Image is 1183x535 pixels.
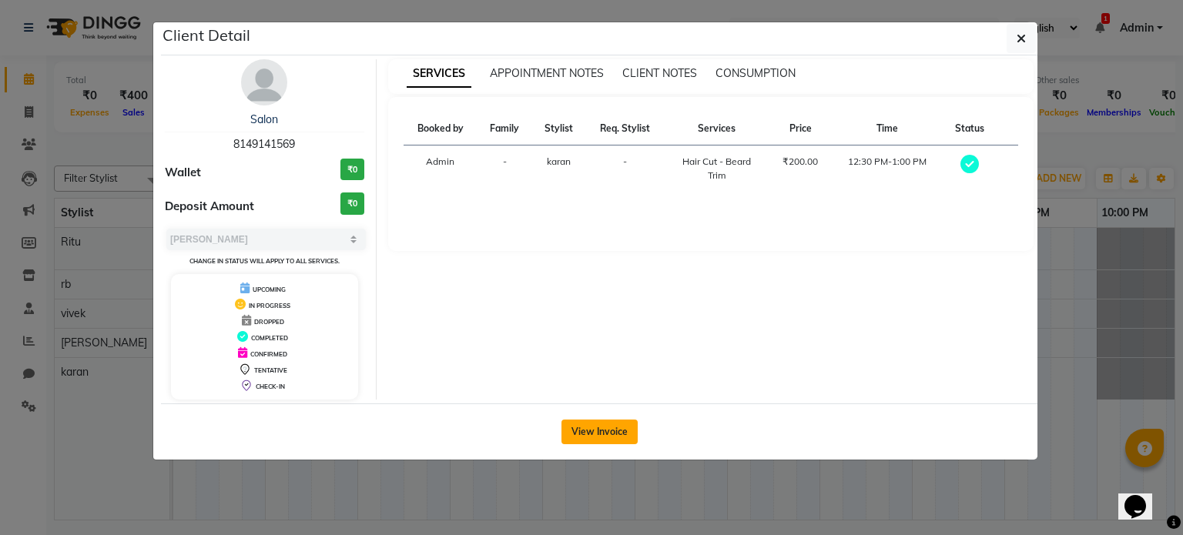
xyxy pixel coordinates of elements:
small: Change in status will apply to all services. [189,257,340,265]
th: Time [831,112,942,145]
h3: ₹0 [340,159,364,181]
span: TENTATIVE [254,366,287,374]
td: - [478,145,532,192]
span: IN PROGRESS [249,302,290,309]
h5: Client Detail [163,24,250,47]
span: CLIENT NOTES [622,66,697,80]
span: CONFIRMED [250,350,287,358]
td: Admin [404,145,478,192]
iframe: chat widget [1118,473,1168,520]
span: Wallet [165,164,201,182]
span: COMPLETED [251,334,288,342]
th: Services [664,112,769,145]
a: Salon [250,112,278,126]
span: UPCOMING [253,286,286,293]
th: Status [943,112,997,145]
div: Hair Cut - Beard Trim [673,155,760,182]
span: 8149141569 [233,137,295,151]
th: Stylist [532,112,586,145]
th: Booked by [404,112,478,145]
span: CONSUMPTION [715,66,796,80]
th: Price [769,112,831,145]
button: View Invoice [561,420,638,444]
span: CHECK-IN [256,383,285,390]
h3: ₹0 [340,192,364,215]
span: Deposit Amount [165,198,254,216]
th: Req. Stylist [585,112,664,145]
img: avatar [241,59,287,105]
span: DROPPED [254,318,284,326]
td: - [585,145,664,192]
span: karan [547,155,571,167]
span: APPOINTMENT NOTES [490,66,604,80]
td: 12:30 PM-1:00 PM [831,145,942,192]
span: SERVICES [407,60,471,88]
div: ₹200.00 [779,155,822,169]
th: Family [478,112,532,145]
